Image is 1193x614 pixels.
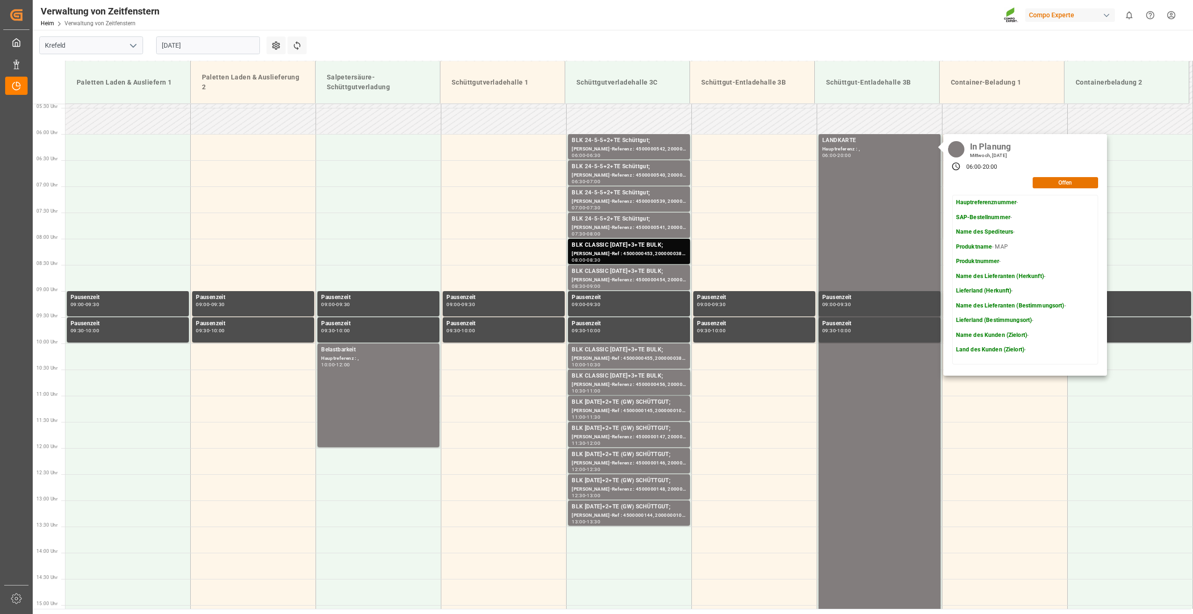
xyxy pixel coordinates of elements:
[956,332,1027,338] strong: Name des Kunden (Zielort)
[572,179,585,184] div: 06:30
[587,493,600,498] div: 13:00
[73,74,183,91] div: Paletten Laden & Ausliefern 1
[446,319,561,328] div: Pausenzeit
[572,224,686,232] div: [PERSON_NAME]-Referenz : 4500000541, 2000000406;
[572,232,585,236] div: 07:30
[71,319,185,328] div: Pausenzeit
[967,139,1014,152] div: In Planung
[587,302,600,307] div: 09:30
[1004,7,1019,23] img: Screenshot%202023-09-29%20at%2010.02.21.png_1712312052.png
[711,302,712,307] div: -
[86,302,99,307] div: 09:30
[71,328,84,333] div: 09:30
[1072,74,1181,91] div: Containerbeladung 2
[587,328,600,333] div: 10:00
[585,467,587,471] div: -
[822,153,836,157] div: 06:00
[36,235,57,240] span: 08:00 Uhr
[822,293,937,302] div: Pausenzeit
[837,153,851,157] div: 20:00
[572,467,585,471] div: 12:00
[956,316,1066,325] p: -
[36,182,57,187] span: 07:00 Uhr
[572,355,686,363] div: [PERSON_NAME]-Ref : 4500000455, 2000000389;
[336,328,350,333] div: 10:00
[321,355,436,363] div: Hauptreferenz : ,
[822,319,937,328] div: Pausenzeit
[587,284,600,288] div: 09:00
[36,130,57,135] span: 06:00 Uhr
[39,36,143,54] input: Typ zum Suchen/Auswählen
[572,293,686,302] div: Pausenzeit
[446,302,460,307] div: 09:00
[981,163,982,171] div: -
[36,365,57,371] span: 10:30 Uhr
[956,228,1013,235] strong: Name des Spediteurs
[36,313,57,318] span: 09:30 Uhr
[585,179,587,184] div: -
[822,328,836,333] div: 09:30
[36,496,57,501] span: 13:00 Uhr
[572,389,585,393] div: 10:30
[572,493,585,498] div: 12:30
[585,328,587,333] div: -
[572,206,585,210] div: 07:00
[572,188,686,198] div: BLK 24-5-5+2+TE Schüttgut;
[947,74,1056,91] div: Container-Beladung 1
[572,407,686,415] div: [PERSON_NAME]-Ref : 4500000145, 2000000108;
[41,4,159,18] div: Verwaltung von Zeitfenstern
[697,74,807,91] div: Schüttgut-Entladehalle 3B
[36,104,57,109] span: 05:30 Uhr
[572,319,686,328] div: Pausenzeit
[71,302,84,307] div: 09:00
[956,346,1066,354] p: -
[572,520,585,524] div: 13:00
[572,136,686,145] div: BLK 24-5-5+2+TE Schüttgut;
[585,284,587,288] div: -
[572,371,686,381] div: BLK CLASSIC [DATE]+3+TE BULK;
[321,293,436,302] div: Pausenzeit
[1073,319,1187,328] div: Pausenzeit
[461,328,475,333] div: 10:00
[822,136,937,145] div: LANDKARTE
[572,450,686,459] div: BLK [DATE]+2+TE (GW) SCHÜTTGUT;
[585,302,587,307] div: -
[572,250,686,258] div: [PERSON_NAME]-Ref : 4500000453, 2000000389;
[956,302,1064,309] strong: Name des Lieferanten (Bestimmungsort)
[956,346,1024,353] strong: Land des Kunden (Zielort)
[572,241,686,250] div: BLK CLASSIC [DATE]+3+TE BULK;
[573,74,682,91] div: Schüttgutverladehalle 3C
[587,232,600,236] div: 08:00
[1073,293,1187,302] div: Pausenzeit
[572,485,686,493] div: [PERSON_NAME]-Referenz : 4500000148, 2000000108;
[336,302,350,307] div: 09:30
[956,214,1066,222] p: -
[587,467,600,471] div: 12:30
[585,258,587,262] div: -
[697,328,711,333] div: 09:30
[446,293,561,302] div: Pausenzeit
[837,328,851,333] div: 10:00
[335,363,336,367] div: -
[572,424,686,433] div: BLK [DATE]+2+TE (GW) SCHÜTTGUT;
[585,363,587,367] div: -
[84,328,86,333] div: -
[572,284,585,288] div: 08:30
[956,302,1066,310] p: -
[211,328,225,333] div: 10:00
[585,206,587,210] div: -
[587,153,600,157] div: 06:30
[572,328,585,333] div: 09:30
[585,493,587,498] div: -
[71,293,185,302] div: Pausenzeit
[956,214,1010,221] strong: SAP-Bestellnummer
[1033,177,1098,188] button: Offen
[460,328,461,333] div: -
[572,153,585,157] div: 06:00
[572,267,686,276] div: BLK CLASSIC [DATE]+3+TE BULK;
[587,520,600,524] div: 13:30
[711,328,712,333] div: -
[196,293,310,302] div: Pausenzeit
[956,243,1066,251] p: - MAP
[572,214,686,224] div: BLK 24-5-5+2+TE Schüttgut;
